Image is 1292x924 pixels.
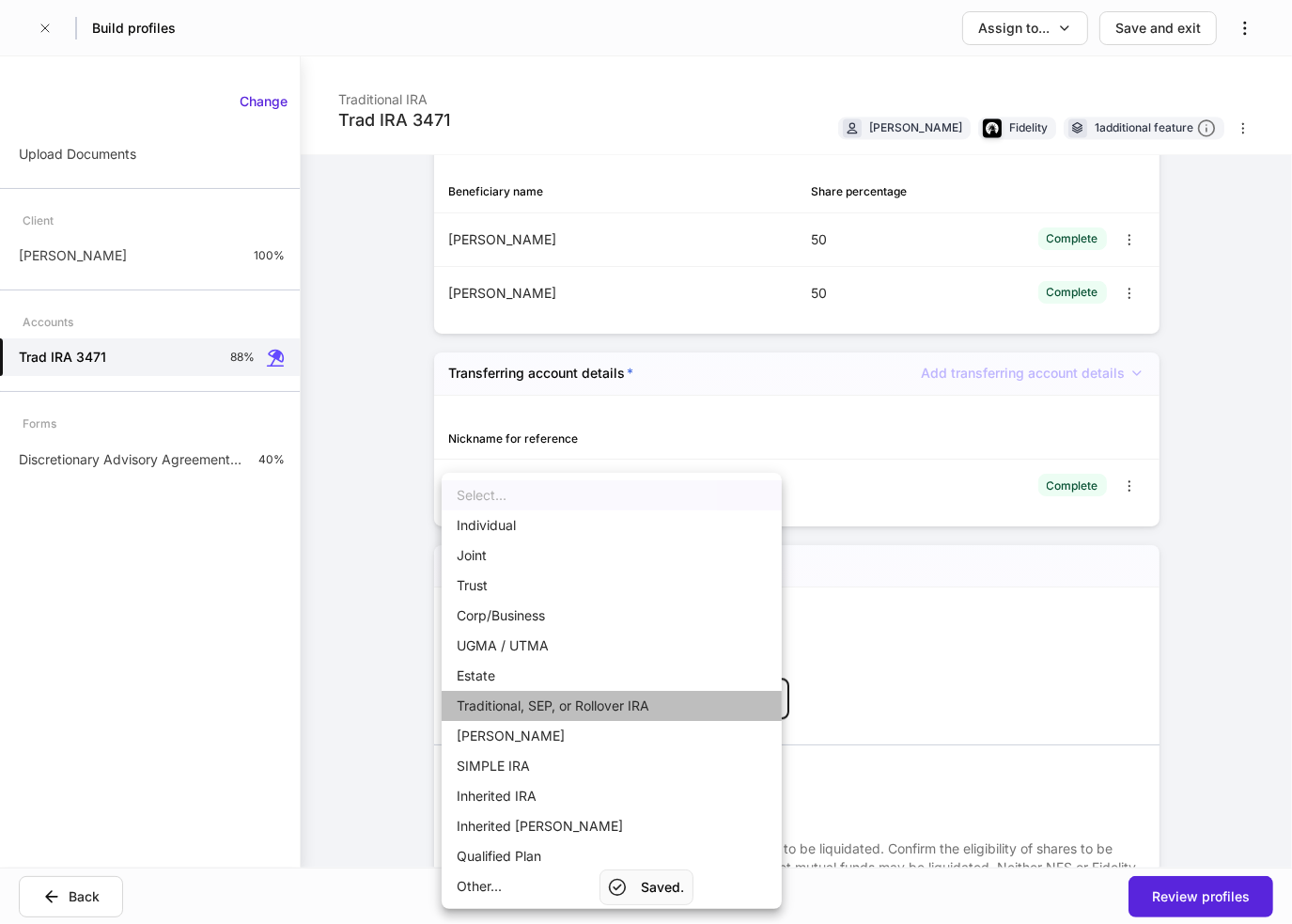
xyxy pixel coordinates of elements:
[442,781,782,811] li: Inherited IRA
[442,841,782,871] li: Qualified Plan
[442,510,782,540] li: Individual
[442,661,782,691] li: Estate
[442,601,782,631] li: Corp/Business
[442,871,782,901] li: Other...
[442,540,782,571] li: Joint
[442,721,782,751] li: [PERSON_NAME]
[442,631,782,661] li: UGMA / UTMA
[442,571,782,601] li: Trust
[442,751,782,781] li: SIMPLE IRA
[442,691,782,721] li: Traditional, SEP, or Rollover IRA
[642,878,685,897] h5: Saved.
[442,811,782,841] li: Inherited [PERSON_NAME]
